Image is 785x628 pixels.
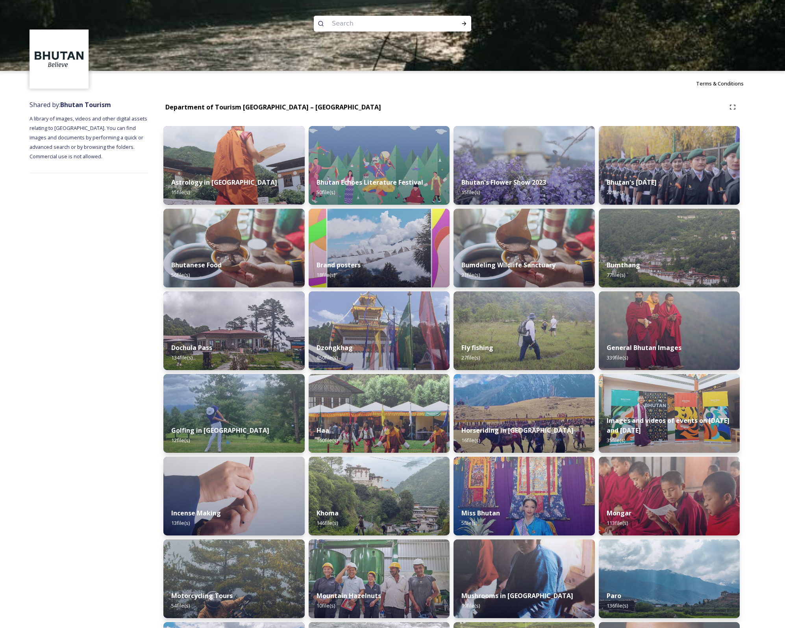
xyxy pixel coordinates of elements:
[599,374,740,453] img: A%2520guest%2520with%2520new%2520signage%2520at%2520the%2520airport.jpeg
[461,261,555,269] strong: Bumdeling Wildlife Sanctuary
[607,416,729,435] strong: Images and videos of events on [DATE] and [DATE]
[317,519,338,526] span: 146 file(s)
[607,189,625,196] span: 22 file(s)
[317,178,423,187] strong: Bhutan Echoes Literature Festival
[461,189,480,196] span: 15 file(s)
[31,31,88,88] img: BT_Logo_BB_Lockup_CMYK_High%2520Res.jpg
[163,291,305,370] img: 2022-10-01%252011.41.43.jpg
[317,591,381,600] strong: Mountain Hazelnuts
[607,437,625,444] span: 35 file(s)
[317,437,338,444] span: 160 file(s)
[309,457,450,535] img: Khoma%2520130723%2520by%2520Amp%2520Sripimanwat-7.jpg
[599,539,740,618] img: Paro%2520050723%2520by%2520Amp%2520Sripimanwat-20.jpg
[461,354,480,361] span: 27 file(s)
[163,374,305,453] img: IMG_0877.jpeg
[171,437,190,444] span: 12 file(s)
[317,426,329,435] strong: Haa
[171,509,221,517] strong: Incense Making
[607,178,657,187] strong: Bhutan's [DATE]
[309,209,450,287] img: Bhutan_Believe_800_1000_4.jpg
[171,178,277,187] strong: Astrology in [GEOGRAPHIC_DATA]
[607,591,621,600] strong: Paro
[461,178,546,187] strong: Bhutan's Flower Show 2023
[454,539,595,618] img: _SCH7798.jpg
[461,519,477,526] span: 5 file(s)
[454,457,595,535] img: Miss%2520Bhutan%2520Tashi%2520Choden%25205.jpg
[309,374,450,453] img: Haa%2520Summer%2520Festival1.jpeg
[607,509,631,517] strong: Mongar
[607,602,628,609] span: 136 file(s)
[599,209,740,287] img: Bumthang%2520180723%2520by%2520Amp%2520Sripimanwat-20.jpg
[163,209,305,287] img: Bumdeling%2520090723%2520by%2520Amp%2520Sripimanwat-4.jpg
[309,126,450,205] img: Bhutan%2520Echoes7.jpg
[461,591,573,600] strong: Mushrooms in [GEOGRAPHIC_DATA]
[607,354,628,361] span: 339 file(s)
[171,519,190,526] span: 13 file(s)
[599,291,740,370] img: MarcusWestbergBhutanHiRes-23.jpg
[163,126,305,205] img: _SCH1465.jpg
[171,343,212,352] strong: Dochula Pass
[317,602,335,609] span: 10 file(s)
[171,261,222,269] strong: Bhutanese Food
[461,343,493,352] strong: Fly fishing
[163,457,305,535] img: _SCH5631.jpg
[607,343,681,352] strong: General Bhutan Images
[171,271,190,278] span: 56 file(s)
[171,591,233,600] strong: Motorcycling Tours
[328,15,436,32] input: Search
[163,539,305,618] img: By%2520Leewang%2520Tobgay%252C%2520President%252C%2520The%2520Badgers%2520Motorcycle%2520Club%252...
[454,126,595,205] img: Bhutan%2520Flower%2520Show2.jpg
[461,426,574,435] strong: Horseriding in [GEOGRAPHIC_DATA]
[461,271,480,278] span: 21 file(s)
[171,602,190,609] span: 54 file(s)
[599,126,740,205] img: Bhutan%2520National%2520Day10.jpg
[317,343,353,352] strong: Dzongkhag
[309,291,450,370] img: Festival%2520Header.jpg
[607,261,640,269] strong: Bumthang
[317,189,335,196] span: 50 file(s)
[461,509,500,517] strong: Miss Bhutan
[599,457,740,535] img: Mongar%2520and%2520Dametshi%2520110723%2520by%2520Amp%2520Sripimanwat-9.jpg
[454,291,595,370] img: by%2520Ugyen%2520Wangchuk14.JPG
[171,426,269,435] strong: Golfing in [GEOGRAPHIC_DATA]
[317,271,335,278] span: 18 file(s)
[171,189,190,196] span: 15 file(s)
[317,261,361,269] strong: Brand posters
[607,271,625,278] span: 77 file(s)
[317,509,339,517] strong: Khoma
[309,539,450,618] img: WattBryan-20170720-0740-P50.jpg
[454,374,595,453] img: Horseriding%2520in%2520Bhutan2.JPG
[317,354,338,361] span: 650 file(s)
[461,437,480,444] span: 16 file(s)
[454,209,595,287] img: Bumdeling%2520090723%2520by%2520Amp%2520Sripimanwat-4%25202.jpg
[607,519,628,526] span: 113 file(s)
[461,602,480,609] span: 19 file(s)
[171,354,193,361] span: 134 file(s)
